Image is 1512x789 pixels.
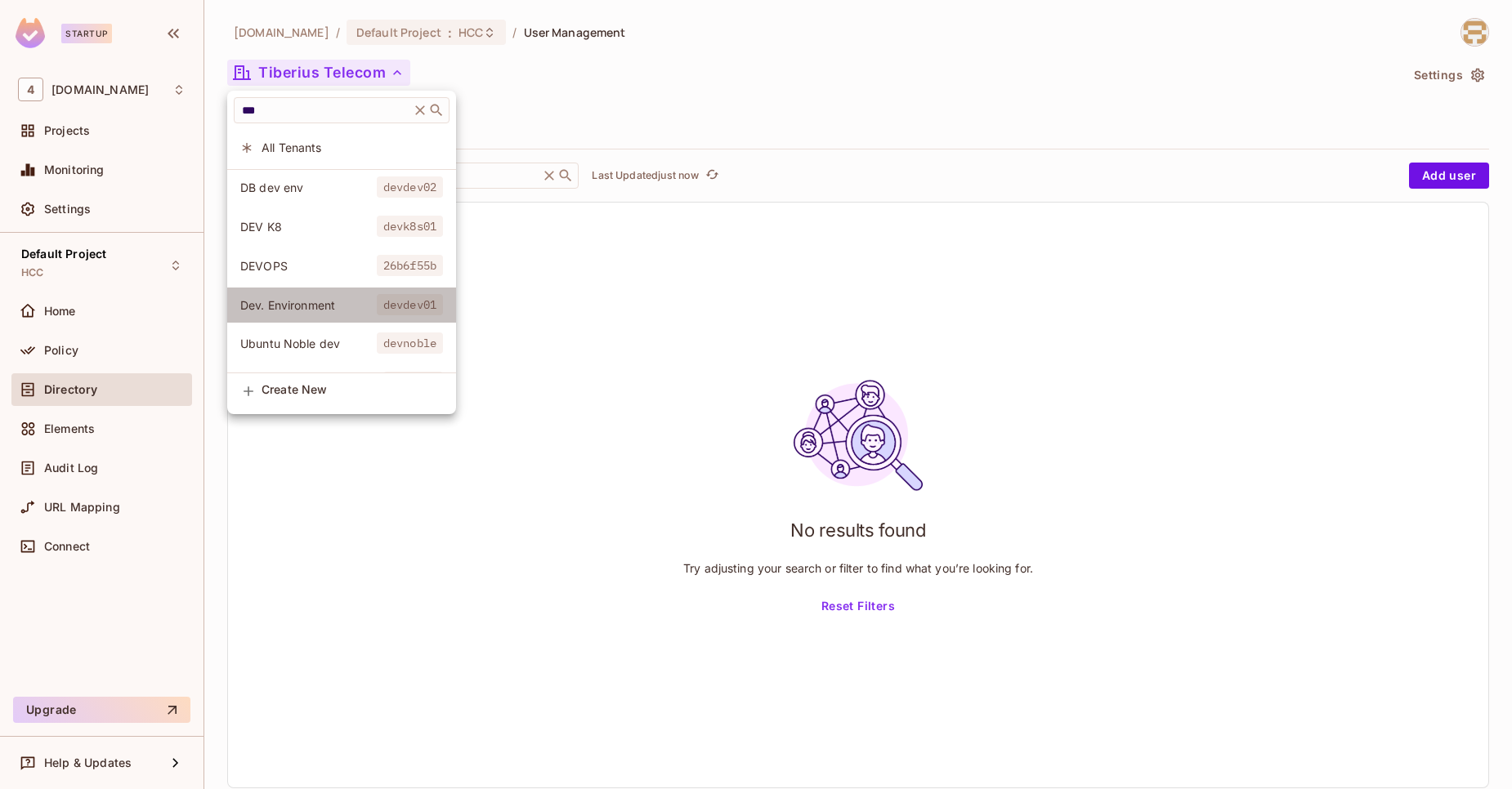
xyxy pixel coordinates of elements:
[262,383,443,396] span: Create New
[227,326,456,361] div: Show only users with a role in this tenant: Ubuntu Noble dev
[262,140,443,155] span: All Tenants
[240,258,377,274] span: DEVOPS
[227,209,456,244] div: Show only users with a role in this tenant: DEV K8
[377,332,443,354] span: devnoble
[240,336,377,351] span: Ubuntu Noble dev
[377,216,443,237] span: devk8s01
[383,372,443,393] span: voipdev
[240,180,377,195] span: DB dev env
[377,176,443,198] span: devdev02
[240,297,377,313] span: Dev. Environment
[227,288,456,323] div: Show only users with a role in this tenant: Dev. Environment
[227,170,456,205] div: Show only users with a role in this tenant: DB dev env
[377,294,443,315] span: devdev01
[227,248,456,283] div: Show only users with a role in this tenant: DEVOPS
[377,255,443,276] span: 26b6f55b
[227,365,456,400] div: Show only users with a role in this tenant: VOIPDEV
[240,219,377,234] span: DEV K8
